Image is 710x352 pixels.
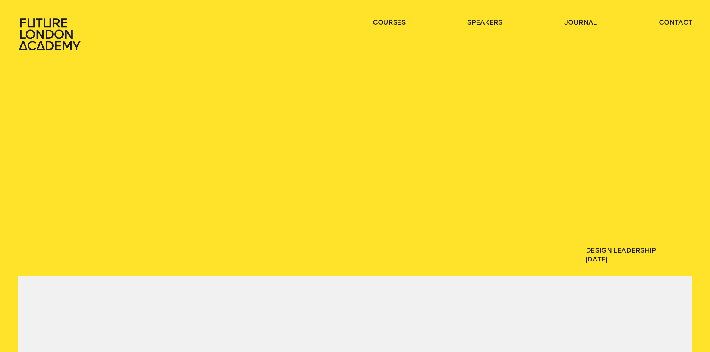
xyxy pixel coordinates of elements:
[659,18,692,27] a: contact
[564,18,597,27] a: journal
[586,255,692,264] span: [DATE]
[586,246,656,254] a: Design Leadership
[467,18,502,27] a: speakers
[373,18,406,27] a: courses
